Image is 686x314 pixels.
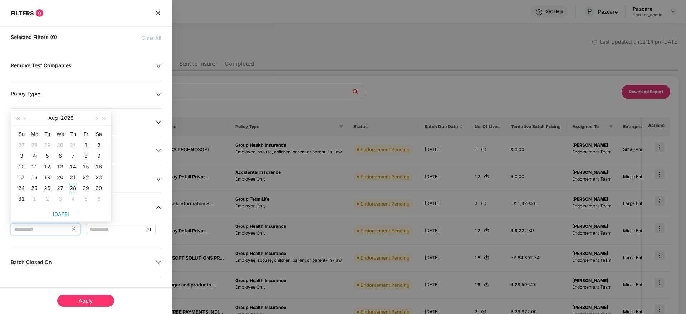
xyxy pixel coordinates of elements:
[156,205,161,210] span: up
[92,183,105,193] td: 2025-08-30
[11,62,156,70] div: Remove Test Companies
[92,161,105,172] td: 2025-08-16
[11,90,156,98] div: Policy Types
[61,111,73,125] button: 2025
[15,151,28,161] td: 2025-08-03
[82,162,90,171] div: 15
[43,173,52,182] div: 19
[41,128,54,140] th: Tu
[15,161,28,172] td: 2025-08-10
[15,183,28,193] td: 2025-08-24
[15,193,28,204] td: 2025-08-31
[92,193,105,204] td: 2025-09-06
[92,172,105,183] td: 2025-08-23
[30,141,39,149] div: 28
[67,183,79,193] td: 2025-08-28
[156,148,161,153] span: down
[30,152,39,160] div: 4
[54,172,67,183] td: 2025-08-20
[94,141,103,149] div: 2
[156,64,161,69] span: down
[30,184,39,192] div: 25
[79,128,92,140] th: Fr
[69,141,77,149] div: 31
[156,260,161,265] span: down
[41,161,54,172] td: 2025-08-12
[92,128,105,140] th: Sa
[15,172,28,183] td: 2025-08-17
[43,195,52,203] div: 2
[94,195,103,203] div: 6
[82,184,90,192] div: 29
[28,183,41,193] td: 2025-08-25
[67,172,79,183] td: 2025-08-21
[142,34,161,42] span: Clear All
[17,173,26,182] div: 17
[69,195,77,203] div: 4
[69,162,77,171] div: 14
[54,161,67,172] td: 2025-08-13
[28,128,41,140] th: Mo
[156,120,161,125] span: down
[54,183,67,193] td: 2025-08-27
[57,295,114,307] div: Apply
[94,173,103,182] div: 23
[92,151,105,161] td: 2025-08-09
[67,161,79,172] td: 2025-08-14
[94,162,103,171] div: 16
[30,173,39,182] div: 18
[17,184,26,192] div: 24
[28,193,41,204] td: 2025-09-01
[15,128,28,140] th: Su
[82,152,90,160] div: 8
[54,140,67,151] td: 2025-07-30
[43,162,52,171] div: 12
[17,195,26,203] div: 31
[17,152,26,160] div: 3
[28,172,41,183] td: 2025-08-18
[41,172,54,183] td: 2025-08-19
[11,34,57,42] span: Selected Filters (0)
[43,152,52,160] div: 5
[156,177,161,182] span: down
[28,151,41,161] td: 2025-08-04
[156,92,161,97] span: down
[41,140,54,151] td: 2025-07-29
[82,195,90,203] div: 5
[79,183,92,193] td: 2025-08-29
[56,152,64,160] div: 6
[82,173,90,182] div: 22
[41,183,54,193] td: 2025-08-26
[30,195,39,203] div: 1
[43,141,52,149] div: 29
[56,162,64,171] div: 13
[67,140,79,151] td: 2025-07-31
[41,193,54,204] td: 2025-09-02
[69,152,77,160] div: 7
[54,128,67,140] th: We
[67,151,79,161] td: 2025-08-07
[53,211,69,217] a: [DATE]
[94,184,103,192] div: 30
[56,184,64,192] div: 27
[155,9,161,17] span: close
[15,140,28,151] td: 2025-07-27
[79,172,92,183] td: 2025-08-22
[67,128,79,140] th: Th
[79,193,92,204] td: 2025-09-05
[79,161,92,172] td: 2025-08-15
[11,259,156,267] div: Batch Closed On
[28,161,41,172] td: 2025-08-11
[69,173,77,182] div: 21
[86,215,161,222] div: To
[67,193,79,204] td: 2025-09-04
[41,151,54,161] td: 2025-08-05
[36,9,43,17] span: 0
[28,140,41,151] td: 2025-07-28
[94,152,103,160] div: 9
[11,10,34,17] span: FILTERS
[56,195,64,203] div: 3
[79,151,92,161] td: 2025-08-08
[56,173,64,182] div: 20
[79,140,92,151] td: 2025-08-01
